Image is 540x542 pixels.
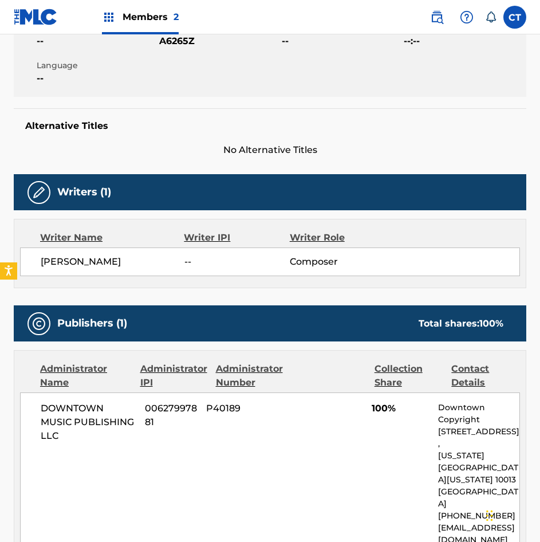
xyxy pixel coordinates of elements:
span: 100 % [479,318,503,329]
span: -- [184,255,290,269]
div: Administrator Number [216,362,285,390]
div: Total shares: [419,317,503,331]
p: [PHONE_NUMBER] [438,510,519,522]
img: help [460,10,474,24]
img: MLC Logo [14,9,58,25]
div: Administrator IPI [140,362,207,390]
h5: Writers (1) [57,186,111,199]
span: Composer [290,255,385,269]
div: Help [455,6,478,29]
span: --:-- [404,34,523,48]
span: 100% [372,402,429,415]
div: Writer IPI [184,231,289,245]
span: DOWNTOWN MUSIC PUBLISHING LLC [41,402,136,443]
div: Writer Role [290,231,386,245]
span: Members [123,10,179,23]
img: search [430,10,444,24]
span: -- [282,34,401,48]
span: P40189 [206,402,278,415]
h5: Alternative Titles [25,120,515,132]
img: Writers [32,186,46,199]
img: Top Rightsholders [102,10,116,24]
div: Writer Name [40,231,184,245]
span: A6265Z [159,34,279,48]
p: [US_STATE][GEOGRAPHIC_DATA][US_STATE] 10013 [438,450,519,486]
p: [GEOGRAPHIC_DATA] [438,486,519,510]
div: Collection Share [375,362,443,390]
div: Drag [486,498,493,533]
p: [STREET_ADDRESS], [438,426,519,450]
span: -- [37,34,156,48]
img: Publishers [32,317,46,331]
span: 00627997881 [145,402,198,429]
h5: Publishers (1) [57,317,127,330]
span: No Alternative Titles [14,143,526,157]
iframe: Chat Widget [483,487,540,542]
span: Language [37,60,156,72]
div: User Menu [503,6,526,29]
span: -- [37,72,156,85]
span: [PERSON_NAME] [41,255,184,269]
div: Administrator Name [40,362,132,390]
a: Public Search [425,6,448,29]
div: Notifications [485,11,496,23]
p: Downtown Copyright [438,402,519,426]
span: 2 [174,11,179,22]
div: Contact Details [451,362,520,390]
